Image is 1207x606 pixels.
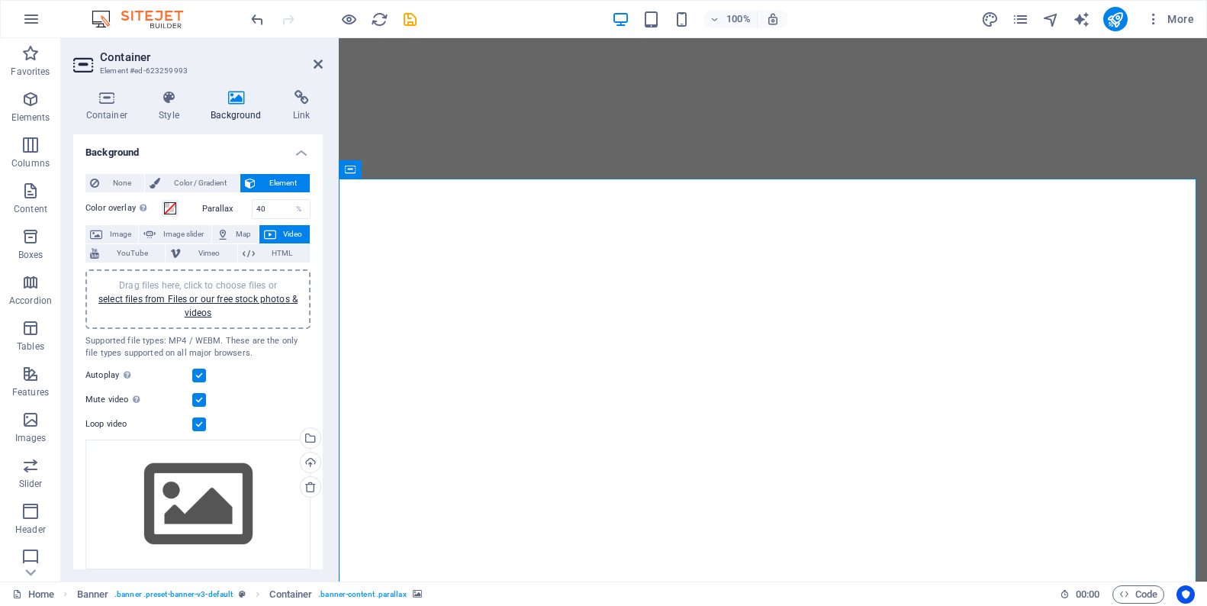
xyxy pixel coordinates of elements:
label: Mute video [85,391,192,409]
span: Image [107,225,134,243]
i: On resize automatically adjust zoom level to fit chosen device. [766,12,780,26]
a: Click to cancel selection. Double-click to open Pages [12,585,54,604]
button: HTML [238,244,310,263]
div: % [288,200,310,218]
button: save [401,10,419,28]
h4: Background [73,134,323,162]
h4: Container [73,90,146,122]
label: Autoplay [85,366,192,385]
span: Code [1119,585,1157,604]
button: undo [248,10,266,28]
span: Click to select. Double-click to edit [77,585,109,604]
label: Parallax [202,205,252,213]
p: Slider [19,478,43,490]
button: More [1140,7,1200,31]
span: YouTube [104,244,160,263]
span: Element [260,174,305,192]
button: Video [259,225,310,243]
span: Drag files here, click to choose files or [98,280,298,318]
h4: Link [280,90,323,122]
p: Images [15,432,47,444]
button: Image slider [139,225,211,243]
button: 100% [703,10,758,28]
i: This element contains a background [413,590,422,598]
label: Loop video [85,415,192,434]
i: Reload page [371,11,388,28]
button: Vimeo [166,244,237,263]
i: Design (Ctrl+Alt+Y) [981,11,999,28]
i: AI Writer [1073,11,1090,28]
p: Features [12,386,49,398]
nav: breadcrumb [77,585,422,604]
p: Columns [11,157,50,169]
h3: Element #ed-623259993 [100,64,292,78]
span: Image slider [160,225,206,243]
button: None [85,174,144,192]
i: Save (Ctrl+S) [401,11,419,28]
p: Content [14,203,47,215]
div: Supported file types: MP4 / WEBM. These are the only file types supported on all major browsers. [85,335,311,360]
i: This element is a customizable preset [239,590,246,598]
button: design [981,10,999,28]
h4: Style [146,90,198,122]
button: Map [212,225,259,243]
button: publish [1103,7,1128,31]
i: Pages (Ctrl+Alt+S) [1012,11,1029,28]
button: Element [240,174,310,192]
p: Elements [11,111,50,124]
i: Undo: Change autoplay (Ctrl+Z) [249,11,266,28]
button: reload [370,10,388,28]
h6: Session time [1060,585,1100,604]
button: YouTube [85,244,165,263]
p: Accordion [9,295,52,307]
button: navigator [1042,10,1061,28]
h6: 100% [726,10,751,28]
span: HTML [259,244,305,263]
h4: Background [198,90,281,122]
span: Click to select. Double-click to edit [269,585,312,604]
div: Select files from the file manager, stock photos, or upload file(s) [85,440,311,569]
button: Usercentrics [1176,585,1195,604]
a: select files from Files or our free stock photos & videos [98,294,298,318]
i: Navigator [1042,11,1060,28]
span: Vimeo [185,244,232,263]
h2: Container [100,50,323,64]
span: Video [281,225,305,243]
button: Code [1112,585,1164,604]
label: Color overlay [85,199,162,218]
span: More [1146,11,1194,27]
button: text_generator [1073,10,1091,28]
p: Tables [17,340,44,353]
span: Map [233,225,254,243]
button: pages [1012,10,1030,28]
button: Click here to leave preview mode and continue editing [340,10,358,28]
span: 00 00 [1076,585,1099,604]
span: None [104,174,140,192]
span: : [1086,588,1089,600]
p: Boxes [18,249,43,261]
span: . banner .preset-banner-v3-default [114,585,233,604]
img: Editor Logo [88,10,202,28]
p: Header [15,524,46,536]
span: Color / Gradient [165,174,235,192]
p: Favorites [11,66,50,78]
span: . banner-content .parallax [318,585,406,604]
button: Color / Gradient [145,174,240,192]
button: Image [85,225,138,243]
